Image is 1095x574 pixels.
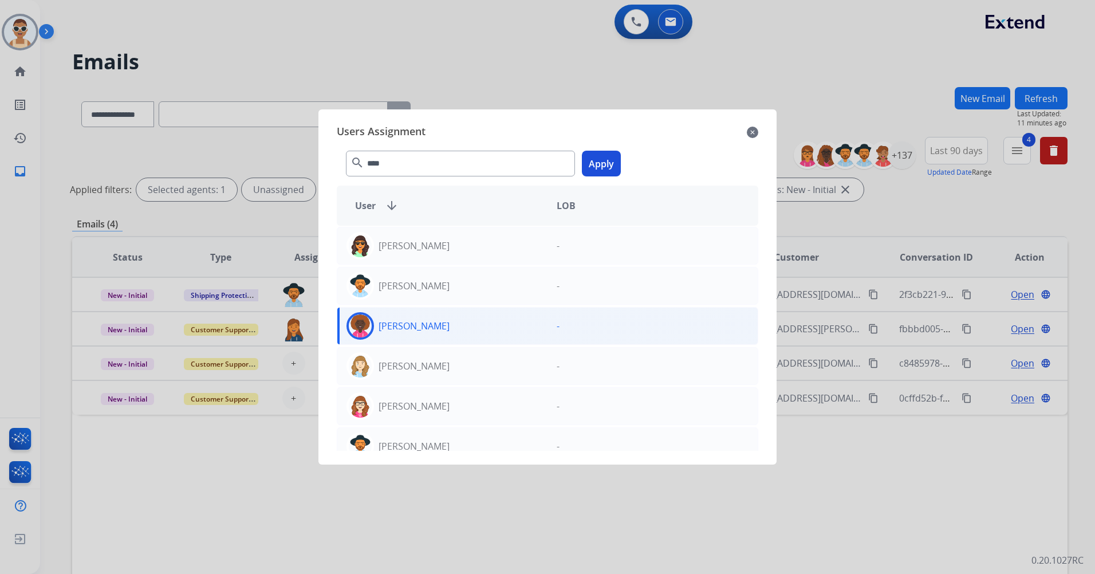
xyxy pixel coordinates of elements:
[557,199,576,213] span: LOB
[557,399,560,413] p: -
[557,319,560,333] p: -
[747,125,758,139] mat-icon: close
[379,239,450,253] p: [PERSON_NAME]
[379,359,450,373] p: [PERSON_NAME]
[379,399,450,413] p: [PERSON_NAME]
[557,279,560,293] p: -
[557,239,560,253] p: -
[557,439,560,453] p: -
[582,151,621,176] button: Apply
[350,156,364,170] mat-icon: search
[379,279,450,293] p: [PERSON_NAME]
[379,319,450,333] p: [PERSON_NAME]
[557,359,560,373] p: -
[346,199,547,213] div: User
[385,199,399,213] mat-icon: arrow_downward
[337,123,426,141] span: Users Assignment
[379,439,450,453] p: [PERSON_NAME]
